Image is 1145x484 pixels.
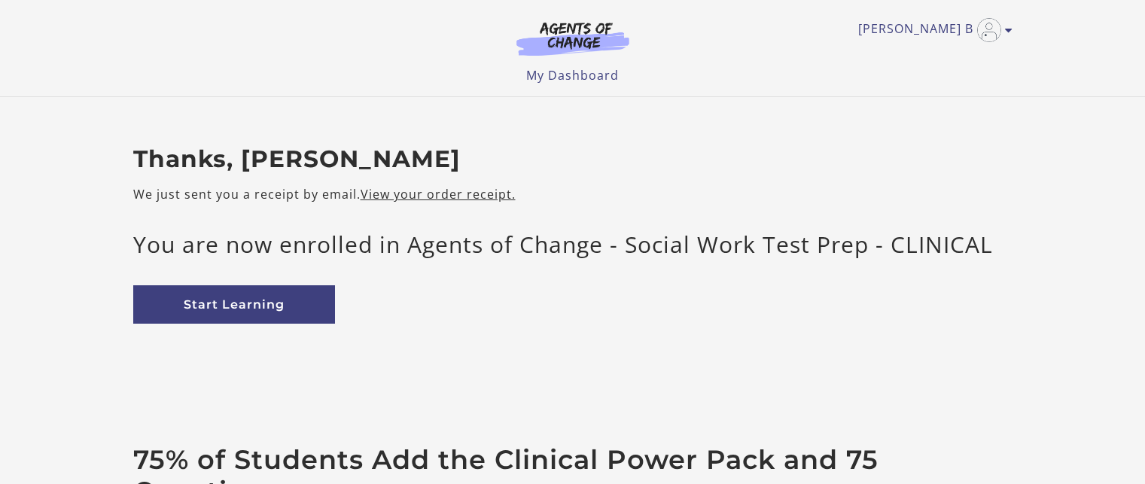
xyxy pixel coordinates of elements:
p: We just sent you a receipt by email. [133,185,1013,203]
h2: Thanks, [PERSON_NAME] [133,145,1013,174]
a: Start Learning [133,285,335,324]
a: Toggle menu [858,18,1005,42]
p: You are now enrolled in Agents of Change - Social Work Test Prep - CLINICAL [133,227,1013,261]
img: Agents of Change Logo [501,21,645,56]
a: View your order receipt. [361,186,516,202]
a: My Dashboard [526,67,619,84]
